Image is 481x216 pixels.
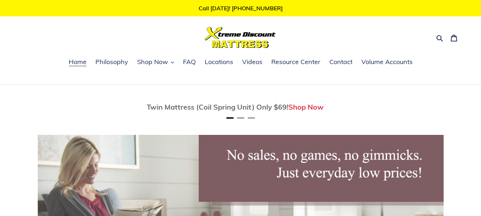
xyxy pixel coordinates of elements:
[137,58,168,66] span: Shop Now
[205,58,233,66] span: Locations
[201,57,237,68] a: Locations
[271,58,320,66] span: Resource Center
[147,102,288,111] span: Twin Mattress (Coil Spring Unit) Only $69!
[326,57,356,68] a: Contact
[69,58,87,66] span: Home
[179,57,199,68] a: FAQ
[288,102,324,111] a: Shop Now
[248,117,255,119] button: Page 3
[226,117,234,119] button: Page 1
[242,58,262,66] span: Videos
[65,57,90,68] a: Home
[329,58,352,66] span: Contact
[205,27,276,48] img: Xtreme Discount Mattress
[95,58,128,66] span: Philosophy
[358,57,416,68] a: Volume Accounts
[134,57,178,68] button: Shop Now
[239,57,266,68] a: Videos
[361,58,413,66] span: Volume Accounts
[237,117,244,119] button: Page 2
[92,57,132,68] a: Philosophy
[268,57,324,68] a: Resource Center
[183,58,196,66] span: FAQ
